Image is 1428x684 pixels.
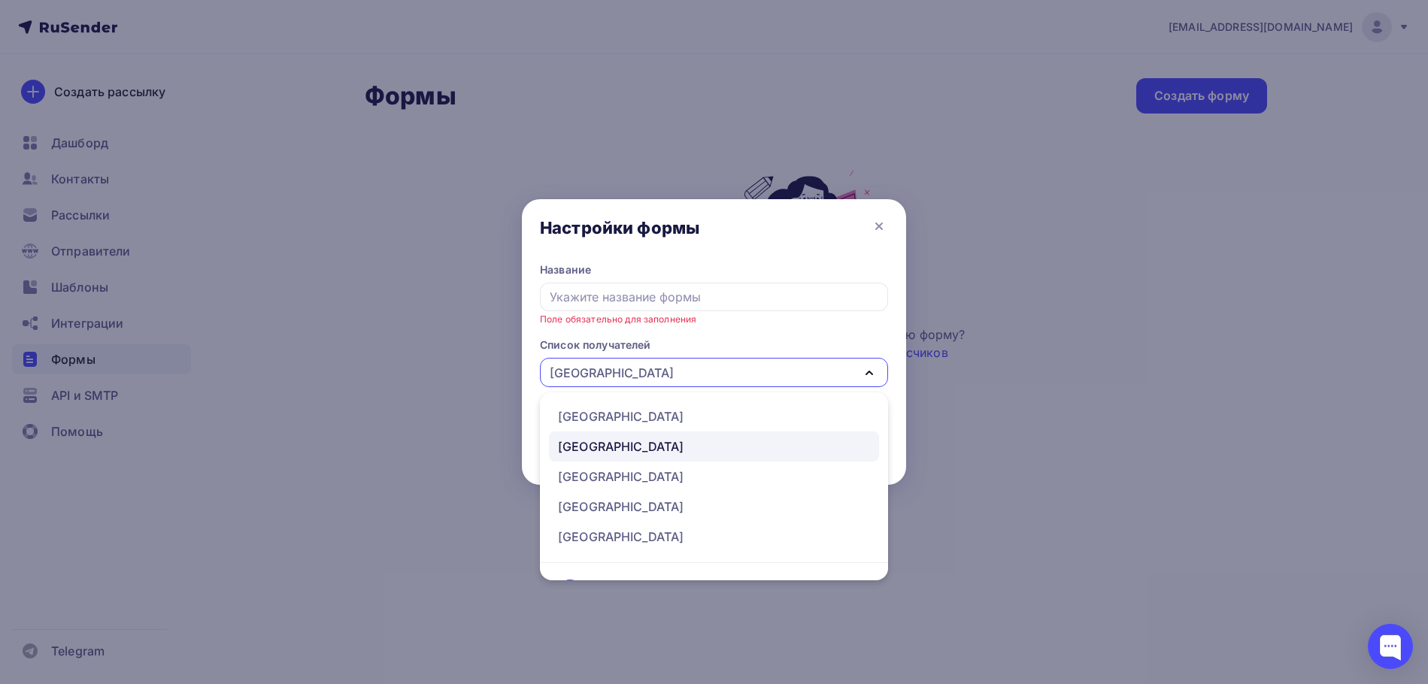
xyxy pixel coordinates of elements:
div: Настройки формы [540,217,699,238]
div: [GEOGRAPHIC_DATA] [558,468,684,486]
div: [GEOGRAPHIC_DATA] [558,498,684,516]
small: Поле обязательно для заполнения [540,313,696,325]
ul: [GEOGRAPHIC_DATA] [540,392,888,580]
div: [GEOGRAPHIC_DATA] [558,407,684,425]
legend: Название [540,262,888,283]
div: [GEOGRAPHIC_DATA] [558,437,684,455]
legend: Список получателей [540,337,888,358]
button: [GEOGRAPHIC_DATA] [540,358,888,387]
div: [GEOGRAPHIC_DATA] [550,364,674,382]
input: Укажите название формы [540,283,888,311]
div: [GEOGRAPHIC_DATA] [558,528,684,546]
